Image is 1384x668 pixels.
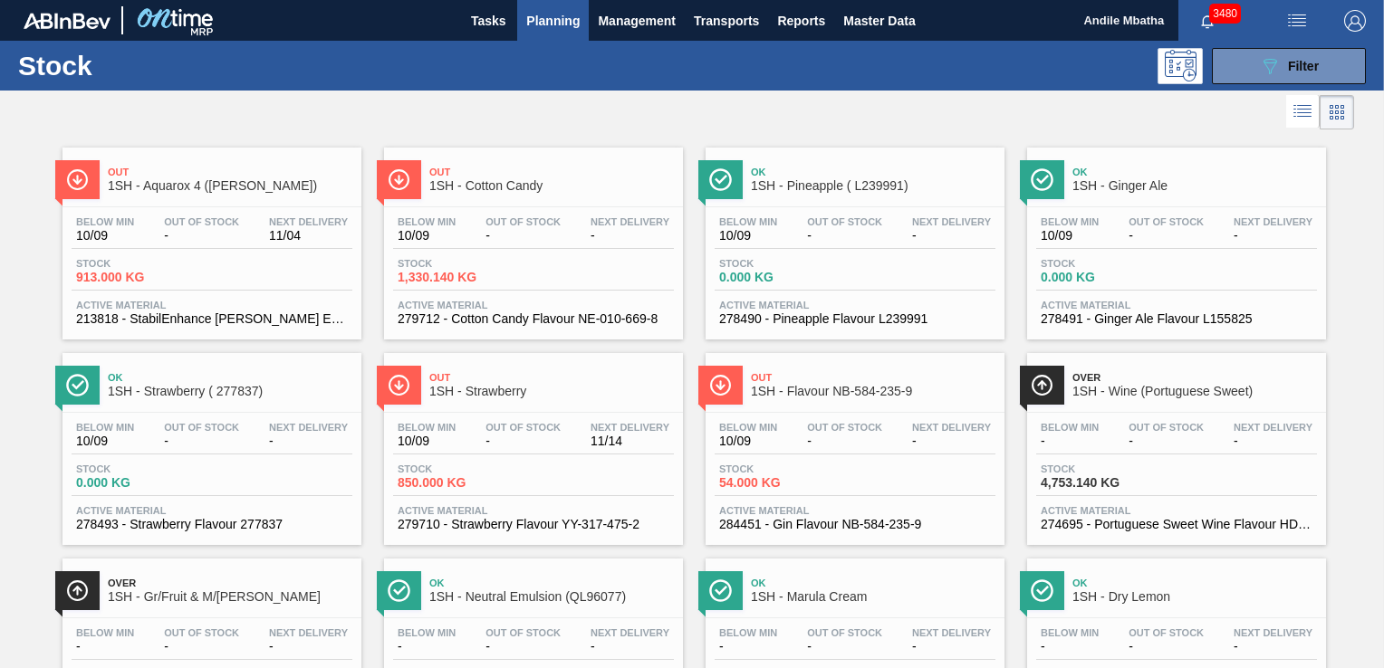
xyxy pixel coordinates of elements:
[1344,10,1366,32] img: Logout
[1212,48,1366,84] button: Filter
[429,179,674,193] span: 1SH - Cotton Candy
[807,434,882,448] span: -
[1041,640,1099,654] span: -
[751,372,995,383] span: Out
[1072,590,1317,604] span: 1SH - Dry Lemon
[807,422,882,433] span: Out Of Stock
[429,372,674,383] span: Out
[912,434,991,448] span: -
[591,422,669,433] span: Next Delivery
[719,229,777,243] span: 10/09
[1041,463,1168,474] span: Stock
[709,168,732,191] img: Ícone
[76,300,348,310] span: Active Material
[1234,627,1312,638] span: Next Delivery
[1014,134,1335,339] a: ÍconeOk1SH - Ginger AleBelow Min10/09Out Of Stock-Next Delivery-Stock0.000 KGActive Material27849...
[1041,300,1312,310] span: Active Material
[164,229,239,243] span: -
[1072,372,1317,383] span: Over
[1234,640,1312,654] span: -
[66,168,89,191] img: Ícone
[1072,179,1317,193] span: 1SH - Ginger Ale
[1041,312,1312,326] span: 278491 - Ginger Ale Flavour L155825
[398,422,456,433] span: Below Min
[719,312,991,326] span: 278490 - Pineapple Flavour L239991
[1286,95,1320,129] div: List Vision
[76,505,348,516] span: Active Material
[164,627,239,638] span: Out Of Stock
[164,216,239,227] span: Out Of Stock
[719,463,846,474] span: Stock
[719,640,777,654] span: -
[76,258,203,269] span: Stock
[694,10,759,32] span: Transports
[398,229,456,243] span: 10/09
[719,422,777,433] span: Below Min
[388,579,410,602] img: Ícone
[164,434,239,448] span: -
[1234,434,1312,448] span: -
[398,518,669,531] span: 279710 - Strawberry Flavour YY-317-475-2
[429,577,674,588] span: Ok
[1041,476,1168,490] span: 4,753.140 KG
[398,627,456,638] span: Below Min
[429,590,674,604] span: 1SH - Neutral Emulsion (QL96077)
[1041,258,1168,269] span: Stock
[49,134,370,339] a: ÍconeOut1SH - Aquarox 4 ([PERSON_NAME])Below Min10/09Out Of Stock-Next Delivery11/04Stock913.000 ...
[269,229,348,243] span: 11/04
[843,10,915,32] span: Master Data
[591,640,669,654] span: -
[719,271,846,284] span: 0.000 KG
[719,300,991,310] span: Active Material
[807,627,882,638] span: Out Of Stock
[398,300,669,310] span: Active Material
[370,339,692,545] a: ÍconeOut1SH - StrawberryBelow Min10/09Out Of Stock-Next Delivery11/14Stock850.000 KGActive Materi...
[108,590,352,604] span: 1SH - Gr/Fruit & M/Berry
[591,229,669,243] span: -
[1041,271,1168,284] span: 0.000 KG
[1234,422,1312,433] span: Next Delivery
[591,216,669,227] span: Next Delivery
[751,590,995,604] span: 1SH - Marula Cream
[76,312,348,326] span: 213818 - StabilEnhance Rosemary Extract
[398,216,456,227] span: Below Min
[398,505,669,516] span: Active Material
[76,434,134,448] span: 10/09
[807,640,882,654] span: -
[807,216,882,227] span: Out Of Stock
[269,422,348,433] span: Next Delivery
[751,577,995,588] span: Ok
[388,374,410,396] img: Ícone
[76,518,348,531] span: 278493 - Strawberry Flavour 277837
[719,216,777,227] span: Below Min
[912,216,991,227] span: Next Delivery
[269,627,348,638] span: Next Delivery
[269,640,348,654] span: -
[1209,4,1241,24] span: 3480
[269,216,348,227] span: Next Delivery
[1129,229,1204,243] span: -
[912,640,991,654] span: -
[108,179,352,193] span: 1SH - Aquarox 4 (Rosemary)
[388,168,410,191] img: Ícone
[76,627,134,638] span: Below Min
[398,258,524,269] span: Stock
[1129,640,1204,654] span: -
[485,434,561,448] span: -
[1158,48,1203,84] div: Programming: no user selected
[709,374,732,396] img: Ícone
[807,229,882,243] span: -
[49,339,370,545] a: ÍconeOk1SH - Strawberry ( 277837)Below Min10/09Out Of Stock-Next Delivery-Stock0.000 KGActive Mat...
[76,271,203,284] span: 913.000 KG
[76,463,203,474] span: Stock
[24,13,111,29] img: TNhmsLtSVTkK8tSr43FrP2fwEKptu5GPRR3wAAAABJRU5ErkJggg==
[692,134,1014,339] a: ÍconeOk1SH - Pineapple ( L239991)Below Min10/09Out Of Stock-Next Delivery-Stock0.000 KGActive Mat...
[1014,339,1335,545] a: ÍconeOver1SH - Wine (Portuguese Sweet)Below Min-Out Of Stock-Next Delivery-Stock4,753.140 KGActiv...
[719,434,777,448] span: 10/09
[751,167,995,177] span: Ok
[1041,434,1099,448] span: -
[1072,167,1317,177] span: Ok
[526,10,580,32] span: Planning
[398,640,456,654] span: -
[76,476,203,490] span: 0.000 KG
